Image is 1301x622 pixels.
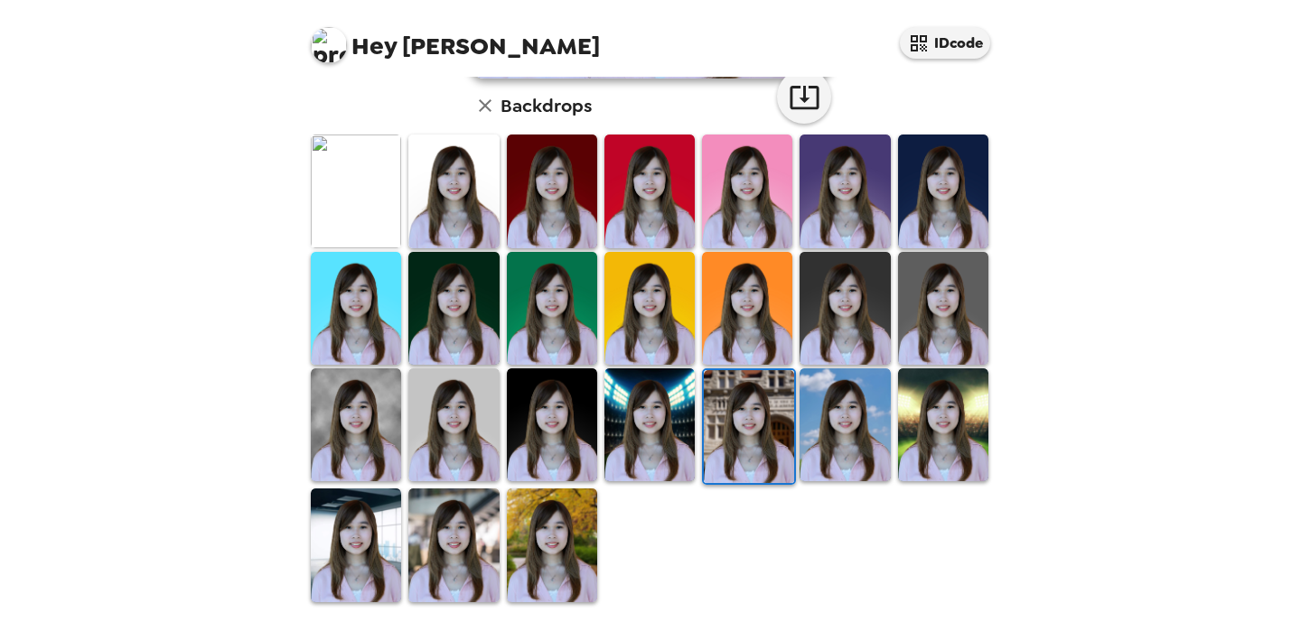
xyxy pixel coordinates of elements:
img: Original [311,135,401,247]
button: IDcode [900,27,990,59]
img: profile pic [311,27,347,63]
h6: Backdrops [501,91,592,120]
span: Hey [351,30,397,62]
span: [PERSON_NAME] [311,18,600,59]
